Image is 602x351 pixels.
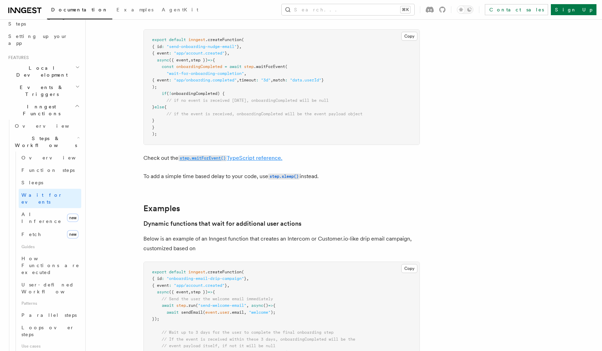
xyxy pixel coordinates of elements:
span: , [227,51,229,56]
span: Inngest Functions [6,103,75,117]
span: async [157,58,169,62]
span: Features [6,55,29,60]
span: "wait-for-onboarding-completion" [167,71,244,76]
span: : [162,44,164,49]
span: , [244,71,246,76]
span: event [205,310,217,315]
span: Function steps [21,167,75,173]
span: .email [229,310,244,315]
a: Sleeps [19,176,81,189]
span: "app/account.created" [174,283,225,288]
span: Patterns [19,298,81,309]
span: step }) [191,58,208,62]
a: Overview [19,152,81,164]
a: Wait for events [19,189,81,208]
span: , [244,310,246,315]
span: } [225,51,227,56]
span: } [237,44,239,49]
span: match [273,78,285,82]
span: { event [152,283,169,288]
span: , [237,78,239,82]
span: Local Development [6,65,75,78]
span: } [321,78,324,82]
span: () [263,303,268,308]
span: { [164,105,167,109]
a: Setting up your app [6,30,81,49]
span: Guides [19,241,81,252]
span: Events & Triggers [6,84,75,98]
span: Wait for events [21,192,63,205]
span: : [169,51,171,56]
span: } [152,125,154,130]
a: Examples [143,204,180,213]
span: "data.userId" [290,78,321,82]
a: Fetchnew [19,227,81,241]
span: , [246,303,249,308]
button: Inngest Functions [6,100,81,120]
span: inngest [188,37,205,42]
span: { id [152,276,162,281]
button: Local Development [6,62,81,81]
span: if [162,91,167,96]
span: // Send the user the welcome email immediately [162,296,273,301]
button: Toggle dark mode [457,6,473,14]
span: ( [167,91,169,96]
span: ( [203,310,205,315]
span: , [227,283,229,288]
code: step.waitForEvent() [178,155,227,161]
span: How Functions are executed [21,256,79,275]
span: Setting up your app [8,33,68,46]
button: Steps & Workflows [12,132,81,152]
span: timeout [239,78,256,82]
span: { event [152,51,169,56]
span: Documentation [51,7,108,12]
span: await [162,303,174,308]
span: else [154,105,164,109]
span: { id [152,44,162,49]
span: ); [271,310,275,315]
span: new [67,230,78,238]
span: User-defined Workflows [21,282,84,294]
span: "send-onboarding-nudge-email" [167,44,237,49]
span: { [273,303,275,308]
span: // Wait up to 3 days for the user to complete the final onboarding step [162,330,333,335]
a: Overview [12,120,81,132]
span: { event [152,78,169,82]
span: .waitForEvent [254,64,285,69]
button: Copy [401,32,417,41]
code: step.sleep() [268,174,300,179]
span: Loops over steps [21,325,74,337]
span: => [208,58,213,62]
span: // if the event is received, onboardingCompleted will be the event payload object [167,111,363,116]
span: AgentKit [162,7,198,12]
span: onboardingCompleted [176,64,222,69]
span: ! [169,91,171,96]
span: , [271,78,273,82]
span: default [169,270,186,274]
span: "3d" [261,78,271,82]
span: step [176,303,186,308]
span: ( [242,270,244,274]
a: Contact sales [485,4,548,15]
span: "onboarding-email-drip-campaign" [167,276,244,281]
span: await [229,64,242,69]
span: async [251,303,263,308]
span: Steps & Workflows [12,135,77,149]
span: export [152,37,167,42]
a: Parallel steps [19,309,81,321]
span: const [162,64,174,69]
span: sendEmail [181,310,203,315]
span: : [162,276,164,281]
span: user [220,310,229,315]
span: Sleeps [21,180,43,185]
span: // event payload itself, if not it will be null [162,343,275,348]
span: async [157,290,169,294]
span: Overview [15,123,86,129]
p: Check out the [143,153,420,163]
kbd: ⌘K [401,6,410,13]
a: step.sleep() [268,173,300,179]
span: { [213,290,215,294]
p: Below is an example of an Inngest function that creates an Intercom or Customer.io-like drip emai... [143,234,420,253]
a: Examples [112,2,158,19]
span: . [217,310,220,315]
